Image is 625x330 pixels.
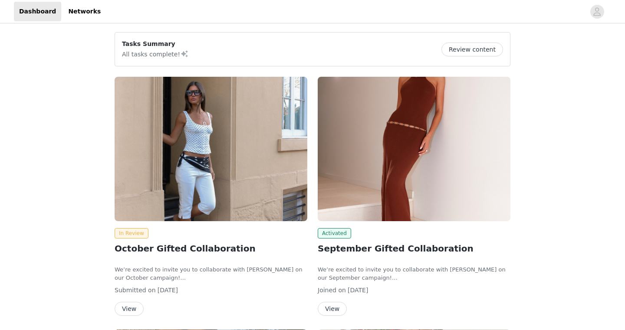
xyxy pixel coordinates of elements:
h2: September Gifted Collaboration [318,242,510,255]
img: Peppermayo AUS [115,77,307,221]
p: All tasks complete! [122,49,189,59]
a: Networks [63,2,106,21]
p: We’re excited to invite you to collaborate with [PERSON_NAME] on our October campaign! [115,265,307,282]
h2: October Gifted Collaboration [115,242,307,255]
a: View [318,306,347,312]
a: View [115,306,144,312]
span: Submitted on [115,287,156,294]
span: Joined on [318,287,346,294]
img: Peppermayo AUS [318,77,510,221]
span: [DATE] [158,287,178,294]
button: View [115,302,144,316]
a: Dashboard [14,2,61,21]
p: We’re excited to invite you to collaborate with [PERSON_NAME] on our September campaign! [318,265,510,282]
div: avatar [593,5,601,19]
span: In Review [115,228,148,239]
span: Activated [318,228,351,239]
button: View [318,302,347,316]
p: Tasks Summary [122,39,189,49]
button: Review content [441,42,503,56]
span: [DATE] [348,287,368,294]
